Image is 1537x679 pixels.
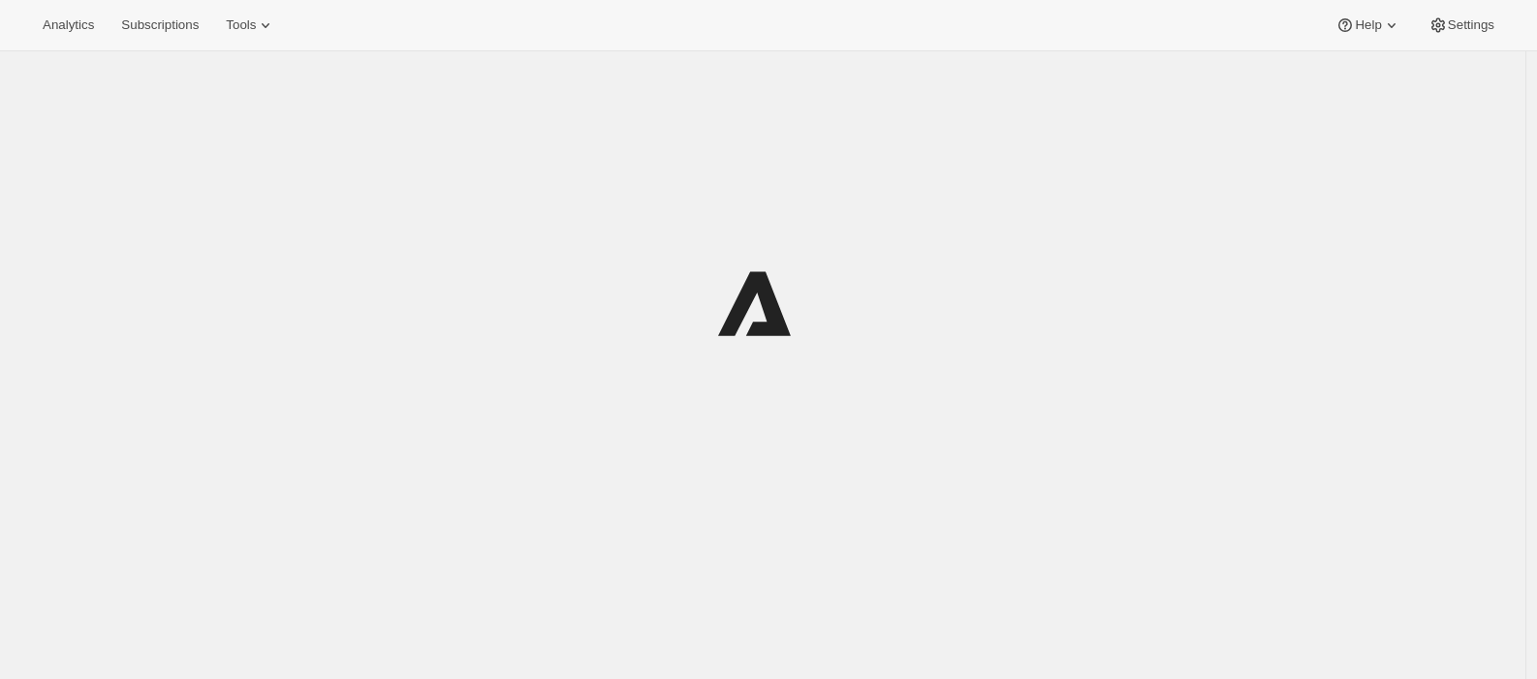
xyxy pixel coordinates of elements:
span: Settings [1448,17,1494,33]
button: Settings [1417,12,1506,39]
span: Help [1355,17,1381,33]
button: Tools [214,12,287,39]
button: Help [1324,12,1412,39]
span: Tools [226,17,256,33]
button: Subscriptions [110,12,210,39]
span: Subscriptions [121,17,199,33]
span: Analytics [43,17,94,33]
button: Analytics [31,12,106,39]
